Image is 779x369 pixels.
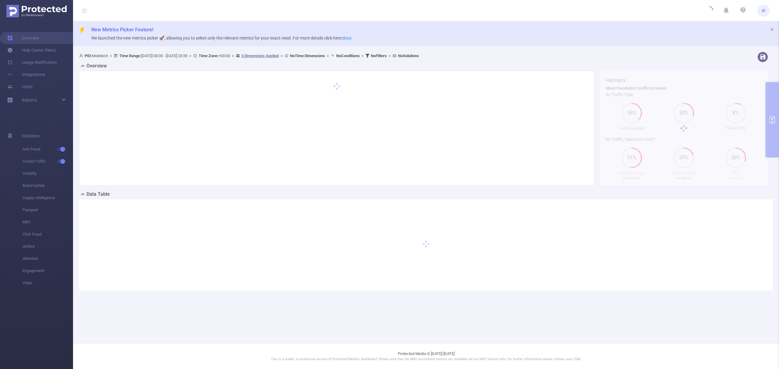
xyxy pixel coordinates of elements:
[23,228,73,240] span: Click Fraud
[23,143,73,155] span: Anti-Fraud
[23,204,73,216] span: Passport
[279,53,285,58] span: >
[79,27,85,33] i: icon: thunderbolt
[85,53,92,58] b: PID:
[23,216,73,228] span: MRC
[79,54,85,58] i: icon: user
[371,53,387,58] b: No Filters
[187,53,193,58] span: >
[23,192,73,204] span: Supply Intelligence
[86,191,110,198] h2: Data Table
[23,180,73,192] span: Brand Safety
[706,6,713,15] i: icon: loading
[23,240,73,253] span: Unified
[22,94,37,106] a: Reports
[86,62,107,70] h2: Overview
[290,53,325,58] b: No Time Dimensions
[22,130,40,142] span: Solutions
[7,81,33,93] a: Users
[23,253,73,265] span: Attention
[387,53,393,58] span: >
[119,53,141,58] b: Time Range:
[342,36,351,40] a: docs
[79,53,419,58] span: Mobitech [DATE] 00:00 - [DATE] 23:59 +00:00
[7,32,39,44] a: Overview
[336,53,360,58] b: No Conditions
[91,27,153,33] span: New Metrics Picker Feature!
[23,155,73,167] span: Invalid Traffic
[108,53,114,58] span: >
[91,36,351,40] span: We launched the new metrics picker 🚀, allowing you to select only the relevant metrics for your e...
[325,53,331,58] span: >
[762,5,766,17] span: IK
[6,5,67,17] img: Protected Media
[241,53,279,58] u: 5 Dimensions Applied
[23,265,73,277] span: Engagement
[73,343,779,369] footer: Protected Media © [DATE]-[DATE]
[7,44,56,56] a: Help Center (New)
[770,26,774,33] button: icon: close
[770,27,774,32] i: icon: close
[23,167,73,180] span: Visibility
[22,98,37,102] span: Reports
[88,357,764,362] p: This is a stable, in production version of Protected Media's dashboard. Please note that the MRC ...
[360,53,365,58] span: >
[199,53,218,58] b: Time Zone:
[398,53,419,58] b: No Solutions
[7,68,45,81] a: Integrations
[23,277,73,289] span: Video
[7,56,57,68] a: Usage Notification
[230,53,236,58] span: >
